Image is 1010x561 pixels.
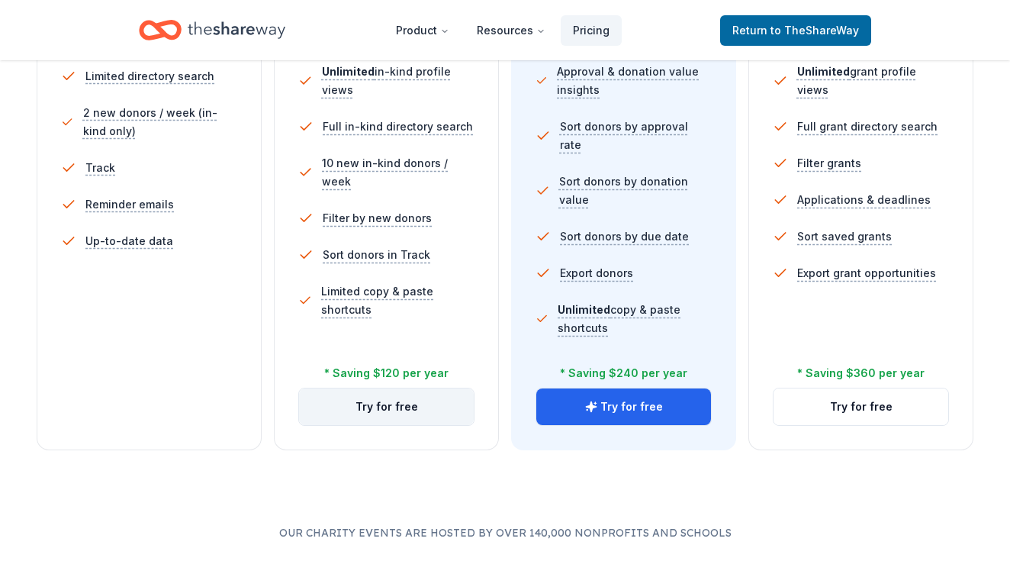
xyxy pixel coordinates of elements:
[720,15,871,46] a: Returnto TheShareWay
[37,524,973,542] p: Our charity events are hosted by over 140,000 nonprofits and schools
[465,15,558,46] button: Resources
[797,65,916,96] span: grant profile views
[797,191,931,209] span: Applications & deadlines
[85,195,174,214] span: Reminder emails
[323,118,473,136] span: Full in-kind directory search
[139,12,285,48] a: Home
[797,118,938,136] span: Full grant directory search
[299,389,474,425] button: Try for free
[732,21,859,40] span: Return
[558,303,680,334] span: copy & paste shortcuts
[560,364,687,382] div: * Saving $240 per year
[323,209,432,227] span: Filter by new donors
[321,282,474,319] span: Limited copy & paste shortcuts
[384,12,622,48] nav: Main
[322,65,375,78] span: Unlimited
[85,232,173,250] span: Up-to-date data
[797,364,925,382] div: * Saving $360 per year
[560,264,633,282] span: Export donors
[557,63,712,99] span: Approval & donation value insights
[797,65,850,78] span: Unlimited
[770,24,859,37] span: to TheShareWay
[797,264,936,282] span: Export grant opportunities
[558,303,610,316] span: Unlimited
[536,389,711,425] button: Try for free
[559,172,712,209] span: Sort donors by donation value
[560,227,689,246] span: Sort donors by due date
[324,364,449,382] div: * Saving $120 per year
[322,154,474,191] span: 10 new in-kind donors / week
[774,389,948,425] button: Try for free
[561,15,622,46] a: Pricing
[83,104,237,140] span: 2 new donors / week (in-kind only)
[85,67,214,85] span: Limited directory search
[384,15,462,46] button: Product
[85,159,115,177] span: Track
[323,246,430,264] span: Sort donors in Track
[322,65,451,96] span: in-kind profile views
[560,118,712,154] span: Sort donors by approval rate
[797,227,892,246] span: Sort saved grants
[797,154,861,172] span: Filter grants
